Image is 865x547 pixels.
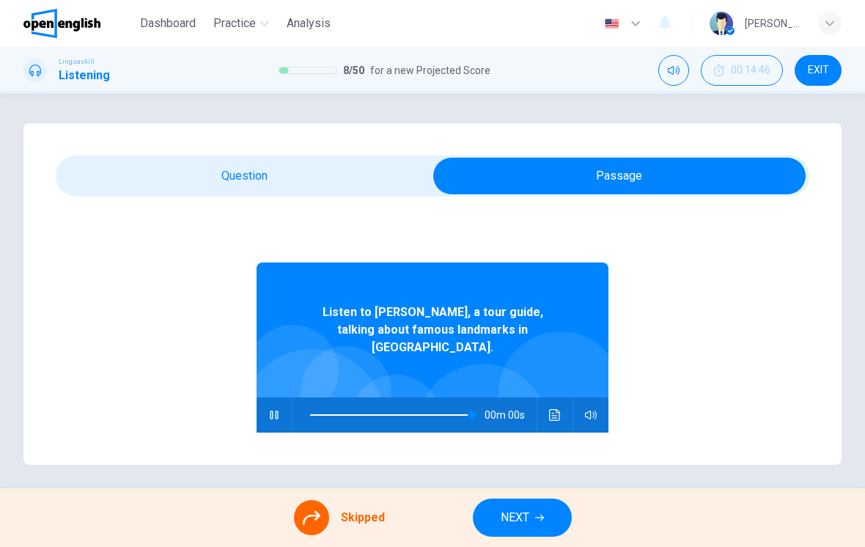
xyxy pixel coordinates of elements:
[501,507,529,528] span: NEXT
[808,65,829,76] span: EXIT
[140,15,196,32] span: Dashboard
[795,55,842,86] button: EXIT
[603,18,621,29] img: en
[745,15,800,32] div: [PERSON_NAME]
[213,15,256,32] span: Practice
[59,67,110,84] h1: Listening
[304,304,561,356] span: Listen to [PERSON_NAME], a tour guide, talking about famous landmarks in [GEOGRAPHIC_DATA].
[134,10,202,37] button: Dashboard
[341,509,385,526] span: Skipped
[23,9,100,38] img: OpenEnglish logo
[658,55,689,86] div: Mute
[731,65,770,76] span: 00:14:46
[207,10,275,37] button: Practice
[59,56,95,67] span: Linguaskill
[473,499,572,537] button: NEXT
[281,10,336,37] button: Analysis
[710,12,733,35] img: Profile picture
[543,397,567,433] button: Click to see the audio transcription
[701,55,783,86] button: 00:14:46
[287,15,331,32] span: Analysis
[701,55,783,86] div: Hide
[370,62,490,79] span: for a new Projected Score
[23,9,134,38] a: OpenEnglish logo
[485,397,537,433] span: 00m 00s
[343,62,364,79] span: 8 / 50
